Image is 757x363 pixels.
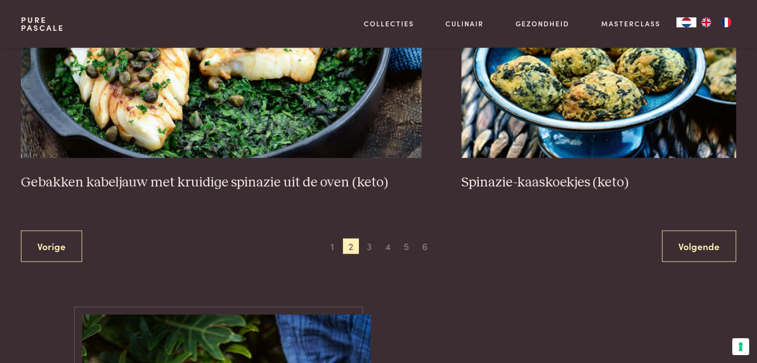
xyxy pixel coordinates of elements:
span: 4 [380,238,396,254]
h3: Spinazie-kaaskoekjes (keto) [461,174,736,191]
a: FR [716,17,736,27]
span: 2 [343,238,359,254]
a: Culinair [445,18,484,29]
span: 6 [417,238,433,254]
div: Language [676,17,696,27]
span: 5 [398,238,414,254]
a: EN [696,17,716,27]
a: Collecties [364,18,414,29]
ul: Language list [696,17,736,27]
span: 1 [324,238,340,254]
a: Gezondheid [516,18,569,29]
span: 3 [361,238,377,254]
a: Vorige [21,230,82,262]
a: Masterclass [601,18,660,29]
h3: Gebakken kabeljauw met kruidige spinazie uit de oven (keto) [21,174,422,191]
a: NL [676,17,696,27]
aside: Language selected: Nederlands [676,17,736,27]
button: Uw voorkeuren voor toestemming voor trackingtechnologieën [732,338,749,355]
a: Volgende [662,230,736,262]
a: PurePascale [21,16,64,32]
